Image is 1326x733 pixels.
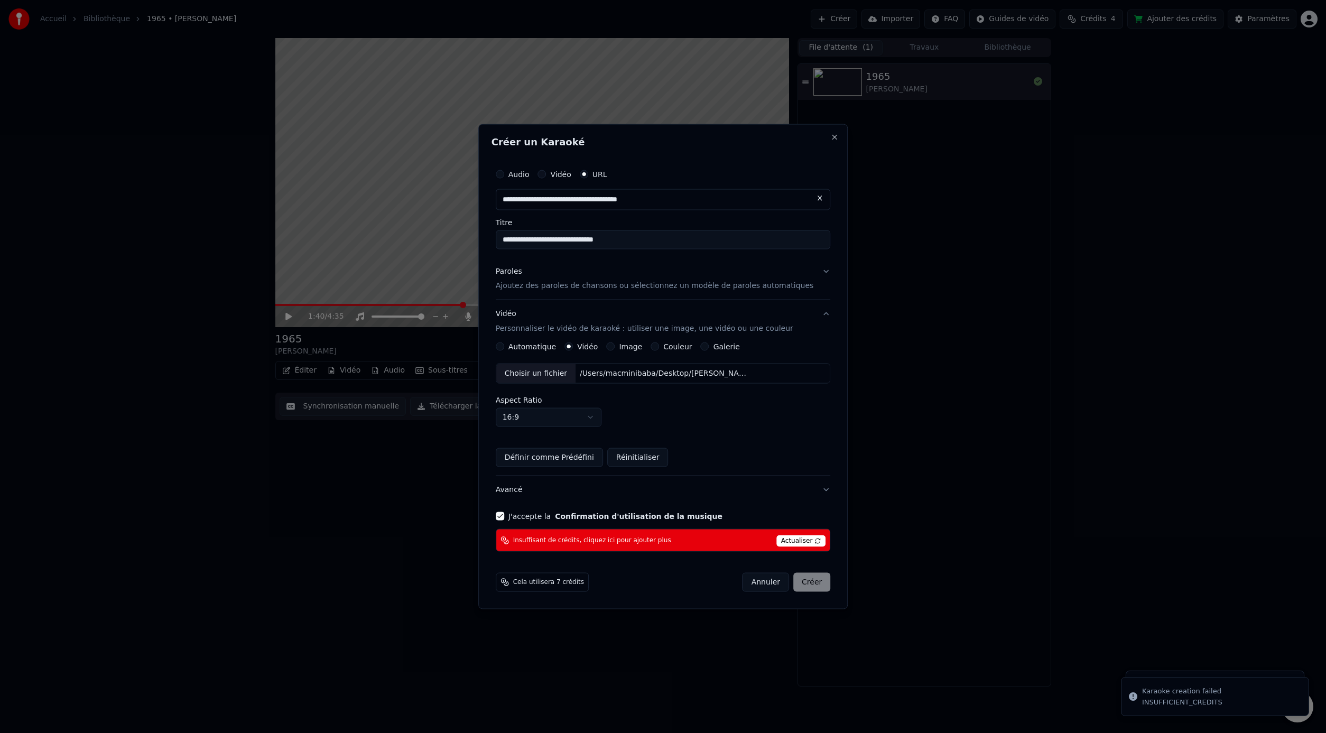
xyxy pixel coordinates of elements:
label: Couleur [663,343,692,350]
label: J'accepte la [508,513,722,520]
div: Paroles [496,266,522,276]
label: Vidéo [550,170,571,178]
p: Ajoutez des paroles de chansons ou sélectionnez un modèle de paroles automatiques [496,281,814,291]
label: Automatique [508,343,556,350]
button: J'accepte la [555,513,722,520]
div: VidéoPersonnaliser le vidéo de karaoké : utiliser une image, une vidéo ou une couleur [496,342,831,476]
label: URL [592,170,607,178]
div: Vidéo [496,309,793,334]
div: Choisir un fichier [496,364,576,383]
span: Cela utilisera 7 crédits [513,578,584,587]
button: VidéoPersonnaliser le vidéo de karaoké : utiliser une image, une vidéo ou une couleur [496,300,831,342]
div: /Users/macminibaba/Desktop/[PERSON_NAME] good bye [PERSON_NAME].mp4 [576,368,755,379]
button: Définir comme Prédéfini [496,448,603,467]
label: Aspect Ratio [496,396,831,404]
button: ParolesAjoutez des paroles de chansons ou sélectionnez un modèle de paroles automatiques [496,257,831,300]
span: Actualiser [776,535,826,547]
label: Titre [496,218,831,226]
label: Image [619,343,642,350]
label: Vidéo [577,343,598,350]
button: Avancé [496,476,831,504]
label: Audio [508,170,530,178]
span: Insuffisant de crédits, cliquez ici pour ajouter plus [513,536,671,544]
p: Personnaliser le vidéo de karaoké : utiliser une image, une vidéo ou une couleur [496,323,793,334]
h2: Créer un Karaoké [492,137,835,146]
label: Galerie [713,343,740,350]
button: Annuler [743,573,789,592]
button: Réinitialiser [607,448,669,467]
